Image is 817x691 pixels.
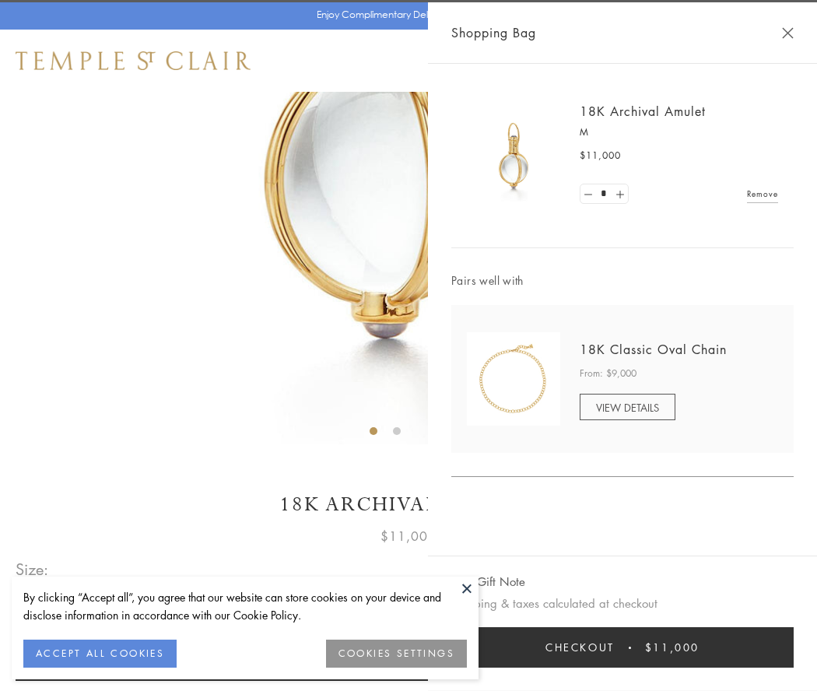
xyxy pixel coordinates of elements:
[451,594,794,613] p: Shipping & taxes calculated at checkout
[580,103,706,120] a: 18K Archival Amulet
[451,23,536,43] span: Shopping Bag
[467,332,560,426] img: N88865-OV18
[545,639,615,656] span: Checkout
[645,639,700,656] span: $11,000
[747,185,778,202] a: Remove
[16,556,50,582] span: Size:
[580,341,727,358] a: 18K Classic Oval Chain
[580,366,636,381] span: From: $9,000
[326,640,467,668] button: COOKIES SETTINGS
[16,51,251,70] img: Temple St. Clair
[612,184,627,204] a: Set quantity to 2
[467,109,560,202] img: 18K Archival Amulet
[23,588,467,624] div: By clicking “Accept all”, you agree that our website can store cookies on your device and disclos...
[451,572,525,591] button: Add Gift Note
[782,27,794,39] button: Close Shopping Bag
[596,400,659,415] span: VIEW DETAILS
[580,148,621,163] span: $11,000
[380,526,437,546] span: $11,000
[16,491,801,518] h1: 18K Archival Amulet
[23,640,177,668] button: ACCEPT ALL COOKIES
[580,184,596,204] a: Set quantity to 0
[580,394,675,420] a: VIEW DETAILS
[580,125,778,140] p: M
[317,7,493,23] p: Enjoy Complimentary Delivery & Returns
[451,627,794,668] button: Checkout $11,000
[451,272,794,289] span: Pairs well with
